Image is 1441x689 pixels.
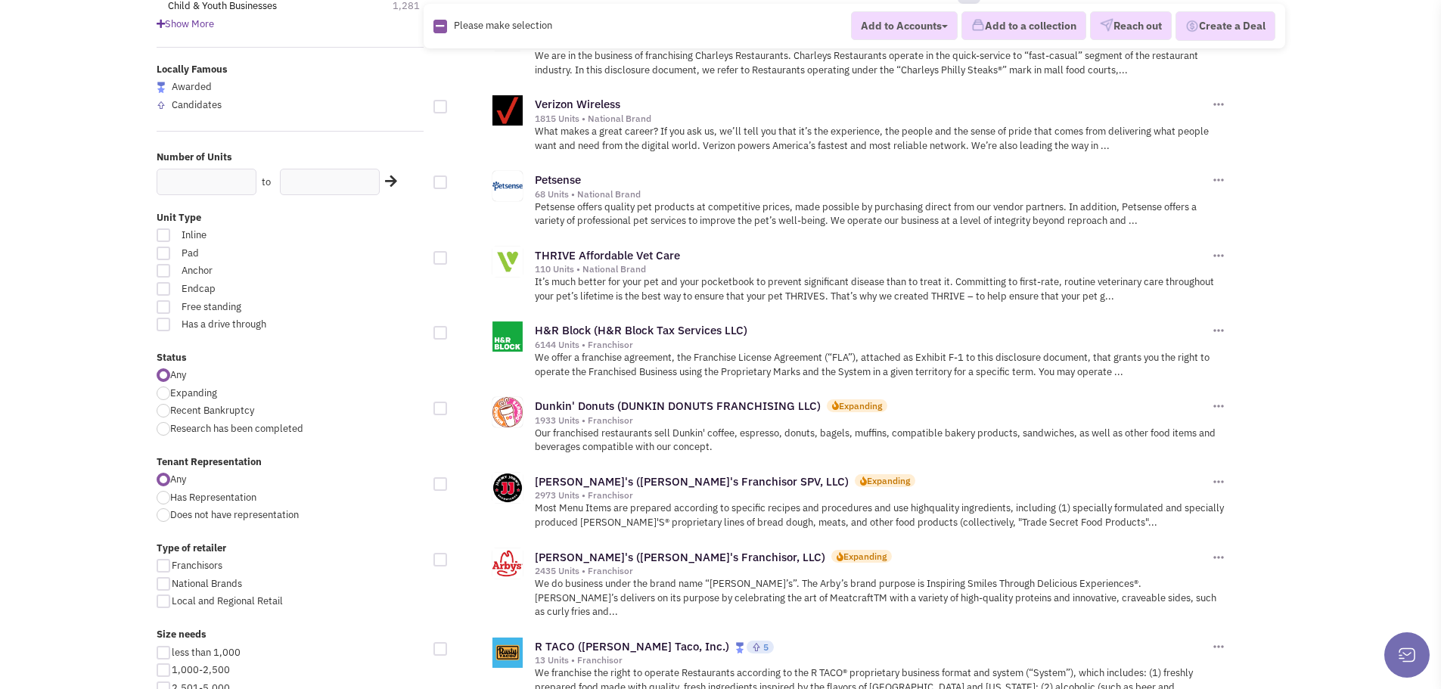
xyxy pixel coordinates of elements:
[535,414,1210,427] div: 1933 Units • Franchisor
[535,489,1210,501] div: 2973 Units • Franchisor
[170,368,186,381] span: Any
[735,642,744,653] img: locallyfamous-largeicon.png
[170,422,303,435] span: Research has been completed
[170,508,299,521] span: Does not have representation
[375,172,399,191] div: Search Nearby
[1090,12,1172,41] button: Reach out
[157,151,424,165] label: Number of Units
[262,175,271,190] label: to
[172,559,222,572] span: Franchisors
[172,80,212,93] span: Awarded
[157,101,166,110] img: locallyfamous-upvote.png
[172,264,340,278] span: Anchor
[157,211,424,225] label: Unit Type
[1185,18,1199,35] img: Deal-Dollar.png
[535,351,1227,379] p: We offer a franchise agreement, the Franchise License Agreement (“FLA”), attached as Exhibit F-1 ...
[867,474,910,487] div: Expanding
[851,11,958,40] button: Add to Accounts
[535,639,729,653] a: R TACO ([PERSON_NAME] Taco, Inc.)
[971,19,985,33] img: icon-collection-lavender.png
[535,49,1227,77] p: We are in the business of franchising Charleys Restaurants. Charleys Restaurants operate in the q...
[172,247,340,261] span: Pad
[535,501,1227,529] p: Most Menu Items are prepared according to specific recipes and procedures and use highquality ing...
[172,577,242,590] span: National Brands
[763,641,769,653] span: 5
[170,386,217,399] span: Expanding
[535,275,1227,303] p: It’s much better for your pet and your pocketbook to prevent significant disease than to treat it...
[839,399,882,412] div: Expanding
[172,594,283,607] span: Local and Regional Retail
[172,300,340,315] span: Free standing
[157,455,424,470] label: Tenant Representation
[535,125,1227,153] p: What makes a great career? If you ask us, we’ll tell you that it’s the experience, the people and...
[535,113,1210,125] div: 1815 Units • National Brand
[172,646,241,659] span: less than 1,000
[170,491,256,504] span: Has Representation
[172,98,222,111] span: Candidates
[157,17,214,30] span: Show More
[157,542,424,556] label: Type of retailer
[535,339,1210,351] div: 6144 Units • Franchisor
[157,82,166,93] img: locallyfamous-largeicon.png
[535,399,821,413] a: Dunkin' Donuts (DUNKIN DONUTS FRANCHISING LLC)
[535,323,747,337] a: H&R Block (H&R Block Tax Services LLC)
[1175,11,1275,42] button: Create a Deal
[535,565,1210,577] div: 2435 Units • Franchisor
[535,654,1210,666] div: 13 Units • Franchisor
[172,282,340,296] span: Endcap
[157,351,424,365] label: Status
[454,19,552,32] span: Please make selection
[535,474,849,489] a: [PERSON_NAME]'s ([PERSON_NAME]'s Franchisor SPV, LLC)
[961,12,1086,41] button: Add to a collection
[535,188,1210,200] div: 68 Units • National Brand
[157,63,424,77] label: Locally Famous
[843,550,887,563] div: Expanding
[157,628,424,642] label: Size needs
[535,200,1227,228] p: Petsense offers quality pet products at competitive prices, made possible by purchasing direct fr...
[170,404,254,417] span: Recent Bankruptcy
[1100,19,1113,33] img: VectorPaper_Plane.png
[170,473,186,486] span: Any
[535,248,680,262] a: THRIVE Affordable Vet Care
[752,642,761,652] img: locallyfamous-upvote.png
[535,97,620,111] a: Verizon Wireless
[535,427,1227,455] p: Our franchised restaurants sell Dunkin' coffee, espresso, donuts, bagels, muffins, compatible bak...
[433,20,447,33] img: Rectangle.png
[172,318,340,332] span: Has a drive through
[172,663,230,676] span: 1,000-2,500
[535,263,1210,275] div: 110 Units • National Brand
[535,550,825,564] a: [PERSON_NAME]'s ([PERSON_NAME]'s Franchisor, LLC)
[535,172,581,187] a: Petsense
[172,228,340,243] span: Inline
[535,577,1227,619] p: We do business under the brand name “[PERSON_NAME]’s”. The Arby’s brand purpose is Inspiring Smil...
